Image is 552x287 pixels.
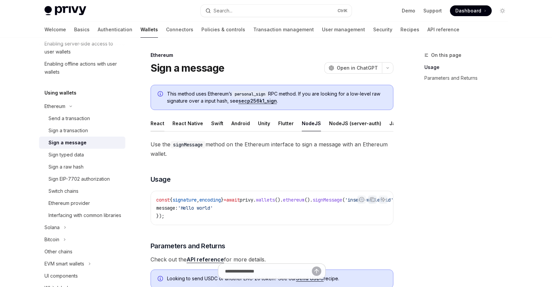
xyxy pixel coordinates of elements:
[427,22,459,38] a: API reference
[379,195,388,204] button: Ask AI
[342,197,345,203] span: (
[44,6,86,15] img: light logo
[48,187,78,195] div: Switch chains
[39,246,125,258] a: Other chains
[497,5,508,16] button: Toggle dark mode
[337,8,348,13] span: Ctrl K
[402,7,415,14] a: Demo
[238,98,277,104] a: secp256k1_sign
[450,5,492,16] a: Dashboard
[39,209,125,221] a: Interfacing with common libraries
[373,22,392,38] a: Security
[140,22,158,38] a: Wallets
[39,173,125,185] a: Sign EIP-7702 authorization
[39,270,125,282] a: UI components
[197,197,199,203] span: ,
[455,7,481,14] span: Dashboard
[172,197,197,203] span: signature
[39,234,125,246] button: Toggle Bitcoin section
[226,197,240,203] span: await
[48,163,84,171] div: Sign a raw hash
[39,197,125,209] a: Ethereum provider
[48,139,87,147] div: Sign a message
[170,197,172,203] span: {
[221,197,224,203] span: }
[240,197,253,203] span: privy
[39,58,125,78] a: Enabling offline actions with user wallets
[275,197,283,203] span: ().
[211,115,223,131] div: Swift
[48,114,90,122] div: Send a transaction
[151,140,393,158] span: Use the method on the Ethereum interface to sign a message with an Ethereum wallet.
[283,197,304,203] span: ethereum
[151,115,164,131] div: React
[39,124,125,137] a: Sign a transaction
[253,22,314,38] a: Transaction management
[231,115,250,131] div: Android
[48,151,84,159] div: Sign typed data
[201,22,245,38] a: Policies & controls
[302,115,321,131] div: NodeJS
[156,213,164,219] span: });
[156,197,170,203] span: const
[431,51,461,59] span: On this page
[48,211,121,219] div: Interfacing with common libraries
[39,185,125,197] a: Switch chains
[423,7,442,14] a: Support
[312,266,321,276] button: Send message
[357,195,366,204] button: Report incorrect code
[44,272,78,280] div: UI components
[232,91,268,98] code: personal_sign
[322,22,365,38] a: User management
[44,248,72,256] div: Other chains
[48,127,88,135] div: Sign a transaction
[151,62,225,74] h1: Sign a message
[256,197,275,203] span: wallets
[368,195,377,204] button: Copy the contents from the code block
[44,60,121,76] div: Enabling offline actions with user wallets
[158,91,164,98] svg: Info
[170,141,205,148] code: signMessage
[44,102,65,110] div: Ethereum
[172,115,203,131] div: React Native
[39,161,125,173] a: Sign a raw hash
[337,65,378,71] span: Open in ChatGPT
[201,5,352,17] button: Open search
[304,197,313,203] span: ().
[156,205,178,211] span: message:
[345,197,393,203] span: 'insert-wallet-id'
[151,52,393,59] div: Ethereum
[39,100,125,112] button: Toggle Ethereum section
[48,175,110,183] div: Sign EIP-7702 authorization
[329,115,381,131] div: NodeJS (server-auth)
[424,73,513,83] a: Parameters and Returns
[44,260,84,268] div: EVM smart wallets
[39,258,125,270] button: Toggle EVM smart wallets section
[44,89,76,97] h5: Using wallets
[39,137,125,149] a: Sign a message
[39,112,125,124] a: Send a transaction
[98,22,132,38] a: Authentication
[199,197,221,203] span: encoding
[324,62,382,74] button: Open in ChatGPT
[187,256,224,263] a: API reference
[74,22,90,38] a: Basics
[224,197,226,203] span: =
[167,91,386,104] span: This method uses Ethereum’s RPC method. If you are looking for a low-level raw signature over a i...
[424,62,513,73] a: Usage
[313,197,342,203] span: signMessage
[225,264,312,279] input: Ask a question...
[151,175,171,184] span: Usage
[278,115,294,131] div: Flutter
[253,197,256,203] span: .
[389,115,401,131] div: Java
[151,255,393,264] span: Check out the for more details.
[214,7,232,15] div: Search...
[166,22,193,38] a: Connectors
[44,236,59,244] div: Bitcoin
[400,22,419,38] a: Recipes
[39,221,125,234] button: Toggle Solana section
[258,115,270,131] div: Unity
[151,241,225,251] span: Parameters and Returns
[44,22,66,38] a: Welcome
